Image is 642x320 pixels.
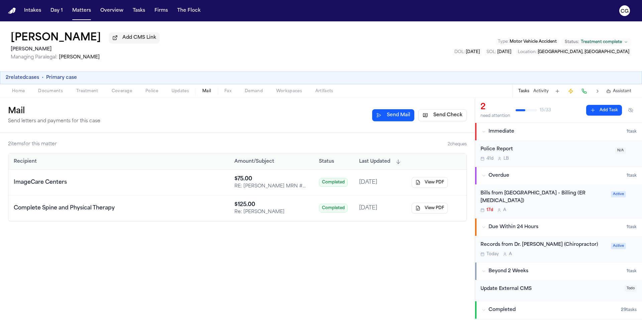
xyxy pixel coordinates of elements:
[234,183,308,190] div: RE: [PERSON_NAME] MRN # [MEDICAL_RECORD_NUMBER]
[6,74,39,81] button: 2relatedcases
[354,170,406,195] td: [DATE]
[21,5,44,17] button: Intakes
[59,55,100,60] span: [PERSON_NAME]
[130,5,148,17] a: Tasks
[8,8,16,14] img: Finch Logo
[46,74,77,81] span: Primary case
[109,32,159,43] button: Add CMS Link
[510,40,557,44] span: Motor Vehicle Accident
[412,177,448,188] button: View PDF
[606,89,631,94] button: Assistant
[625,285,637,292] span: Todo
[475,140,642,167] div: Open task: Police Report
[475,301,642,319] button: Completed29tasks
[480,285,621,293] div: Update External CMS
[489,307,516,313] span: Completed
[202,89,211,94] span: Mail
[76,89,98,94] span: Treatment
[234,201,308,209] div: $ 125.00
[8,106,100,117] h1: Mail
[579,87,589,96] button: Make a Call
[489,224,538,230] span: Due Within 24 Hours
[615,147,626,154] span: N/A
[418,109,467,121] button: Send Check
[14,158,37,165] button: Recipient
[175,5,203,17] button: The Flock
[70,5,94,17] button: Matters
[627,129,637,134] span: 1 task
[11,32,101,44] button: Edit matter name
[581,39,622,45] span: Treatment complete
[245,89,263,94] span: Demand
[538,50,629,54] span: [GEOGRAPHIC_DATA], [GEOGRAPHIC_DATA]
[489,268,528,275] span: Beyond 2 Weeks
[122,34,156,41] span: Add CMS Link
[518,50,537,54] span: Location :
[452,49,482,55] button: Edit DOL: 2024-12-30
[172,89,189,94] span: Updates
[480,113,510,119] div: need attention
[319,158,334,165] button: Status
[38,89,63,94] span: Documents
[533,89,549,94] button: Activity
[489,128,514,135] span: Immediate
[627,269,637,274] span: 1 task
[234,158,274,165] button: Amount/Subject
[627,224,637,230] span: 1 task
[496,38,559,45] button: Edit Type: Motor Vehicle Accident
[466,50,480,54] span: [DATE]
[14,204,115,212] div: Complete Spine and Physical Therapy
[475,236,642,262] div: Open task: Records from Dr. Michael Grant (Chiropractor)
[503,207,506,213] span: A
[319,204,348,212] span: Completed
[112,89,132,94] span: Coverage
[234,175,308,183] div: $ 75.00
[586,105,622,116] button: Add Task
[276,89,302,94] span: Workspaces
[621,307,637,313] span: 29 task s
[509,252,512,257] span: A
[11,32,101,44] h1: [PERSON_NAME]
[613,89,631,94] span: Assistant
[553,87,562,96] button: Add Task
[354,195,406,221] td: [DATE]
[8,8,16,14] a: Home
[627,173,637,178] span: 1 task
[485,49,513,55] button: Edit SOL: 2026-12-30
[48,5,66,17] button: Day 1
[448,142,467,147] span: 2 cheque s
[518,89,529,94] button: Tasks
[359,158,390,165] span: Last Updated
[611,243,626,249] span: Active
[475,167,642,184] button: Overdue1task
[12,89,25,94] span: Home
[475,184,642,218] div: Open task: Bills from St. Clare’s Hospital - Billing (ER Radiology)
[487,252,499,257] span: Today
[11,55,58,60] span: Managing Paralegal:
[475,280,642,301] div: Open task: Update External CMS
[498,40,509,44] span: Type :
[480,146,611,153] div: Police Report
[487,207,493,213] span: 17d
[480,102,510,113] div: 2
[42,74,43,81] span: •
[224,89,231,94] span: Fax
[487,50,496,54] span: SOL :
[14,178,67,186] div: ImageCare Centers
[475,263,642,280] button: Beyond 2 Weeks1task
[625,105,637,116] button: Hide completed tasks (⌘⇧H)
[152,5,171,17] button: Firms
[412,203,448,213] button: View PDF
[565,39,579,45] span: Status:
[611,191,626,197] span: Active
[561,38,631,46] button: Change status from Treatment complete
[98,5,126,17] a: Overview
[487,156,494,161] span: 41d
